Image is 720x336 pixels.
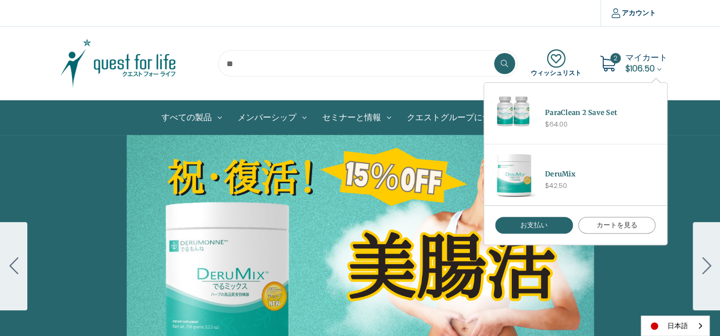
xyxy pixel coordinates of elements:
[625,62,655,75] span: $106.50
[625,51,667,64] span: マイカート
[545,108,617,117] a: ParaClean 2 Save Set
[230,101,314,134] a: メンバーシップ
[545,181,567,191] span: $42.50
[578,217,656,234] a: カートを見る
[153,101,230,134] a: All Products
[487,148,542,202] img: DeruMix
[399,101,526,134] a: クエストグループについて
[641,316,709,335] a: 日本語
[487,86,542,141] img: ParaClean 2 Save Set
[545,119,568,129] span: $64.00
[314,101,399,134] a: セミナーと情報
[641,316,709,336] aside: Language selected: 日本語
[53,37,184,90] img: クエスト・グループ
[610,53,621,64] span: 2
[625,51,667,75] a: Cart with 2 items
[531,49,581,78] a: ウィッシュリスト
[693,222,720,310] button: Go to slide 2
[495,217,573,234] a: お支払い
[545,170,575,178] a: DeruMix
[641,316,709,336] div: Language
